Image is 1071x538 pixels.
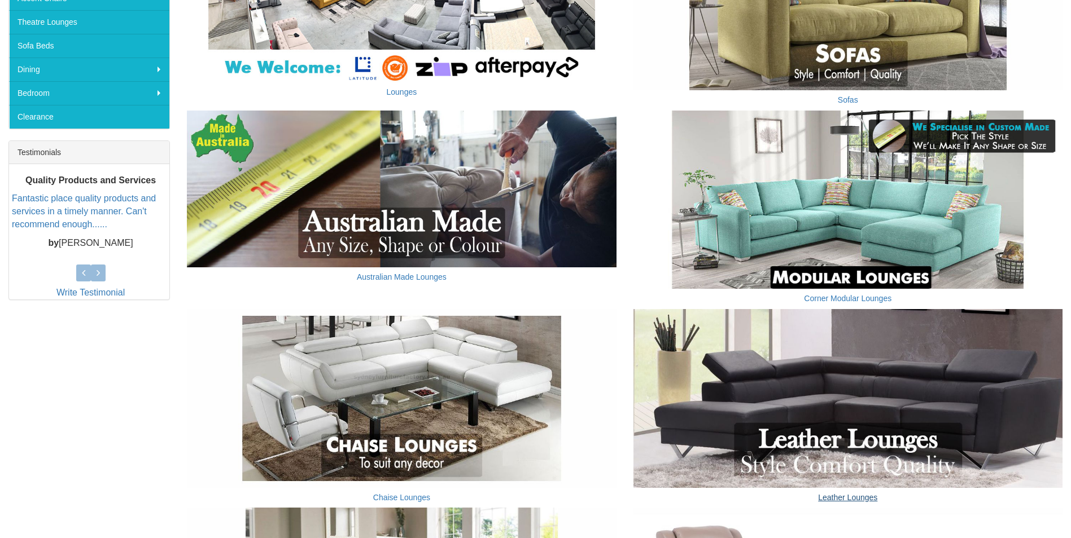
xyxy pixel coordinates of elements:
div: Testimonials [9,141,169,164]
img: Corner Modular Lounges [633,111,1063,289]
a: Sofa Beds [9,34,169,58]
a: Clearance [9,105,169,129]
a: Corner Modular Lounges [804,294,891,303]
a: Theatre Lounges [9,10,169,34]
a: Chaise Lounges [373,493,430,502]
img: Chaise Lounges [187,309,616,488]
a: Write Testimonial [56,288,125,297]
a: Bedroom [9,81,169,105]
a: Sofas [838,95,858,104]
img: Australian Made Lounges [187,111,616,268]
img: Leather Lounges [633,309,1063,488]
a: Australian Made Lounges [357,272,447,281]
a: Fantastic place quality products and services in a timely manner. Can't recommend enough...... [12,193,156,229]
b: Quality Products and Services [25,175,156,185]
a: Leather Lounges [818,493,877,502]
p: [PERSON_NAME] [12,237,169,250]
b: by [48,238,59,248]
a: Dining [9,58,169,81]
a: Lounges [387,87,417,96]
